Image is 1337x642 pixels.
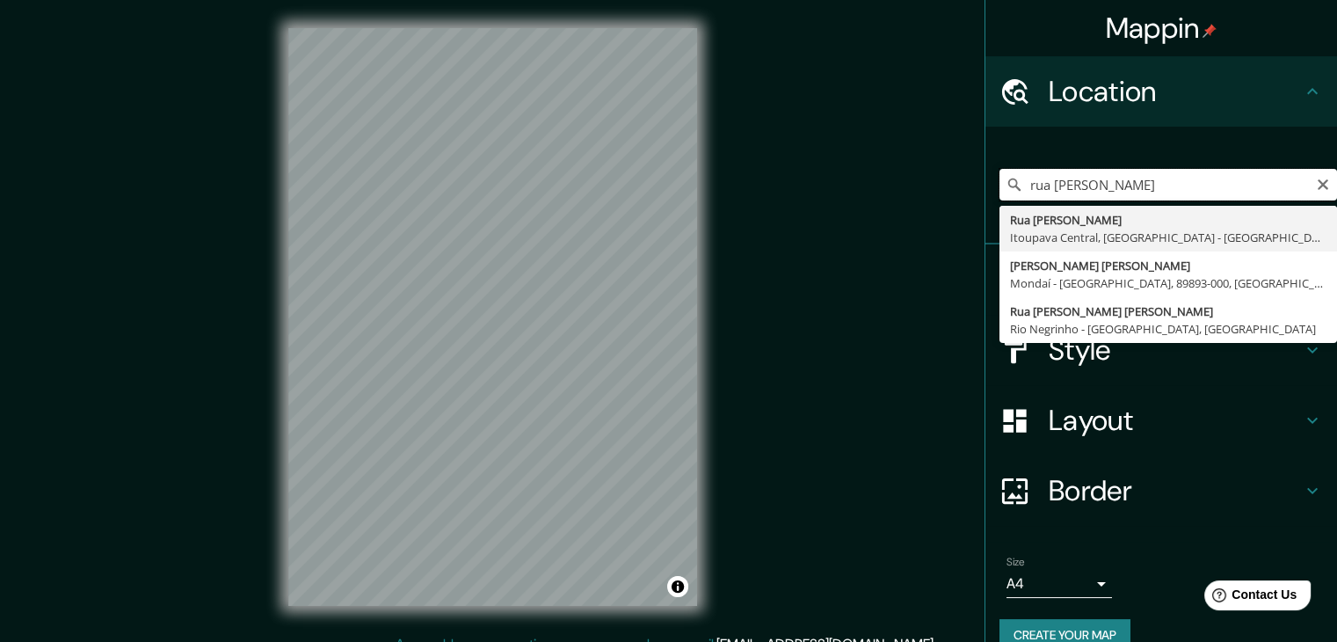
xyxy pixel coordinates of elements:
div: Border [985,456,1337,526]
h4: Mappin [1106,11,1217,46]
input: Pick your city or area [999,169,1337,201]
label: Size [1006,555,1025,570]
canvas: Map [288,28,697,606]
h4: Location [1049,74,1302,109]
div: Rio Negrinho - [GEOGRAPHIC_DATA], [GEOGRAPHIC_DATA] [1010,320,1326,338]
div: Itoupava Central, [GEOGRAPHIC_DATA] - [GEOGRAPHIC_DATA], 89063-110, [GEOGRAPHIC_DATA] [1010,229,1326,246]
div: A4 [1006,570,1112,598]
div: Pins [985,244,1337,315]
iframe: Help widget launcher [1181,573,1318,623]
div: Rua [PERSON_NAME] [1010,211,1326,229]
div: Style [985,315,1337,385]
div: Layout [985,385,1337,456]
div: Mondaí - [GEOGRAPHIC_DATA], 89893-000, [GEOGRAPHIC_DATA] [1010,274,1326,292]
div: Rua [PERSON_NAME] [PERSON_NAME] [1010,303,1326,320]
h4: Layout [1049,403,1302,438]
button: Clear [1316,175,1330,192]
div: Location [985,56,1337,127]
div: [PERSON_NAME] [PERSON_NAME] [1010,257,1326,274]
h4: Style [1049,332,1302,368]
button: Toggle attribution [667,576,688,597]
img: pin-icon.png [1203,24,1217,38]
h4: Border [1049,473,1302,508]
